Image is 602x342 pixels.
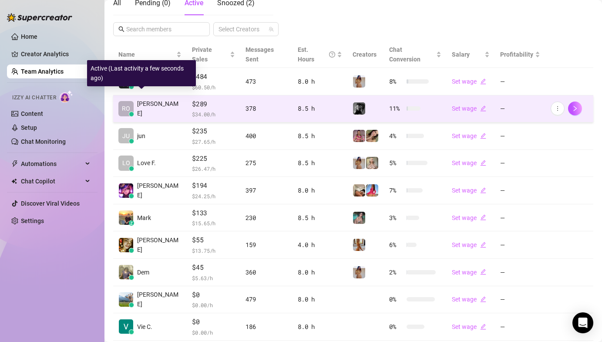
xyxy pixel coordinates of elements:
a: Set wageedit [452,296,486,303]
span: Mark [137,213,151,223]
img: Billie [119,183,133,198]
div: 400 [246,131,287,141]
div: 275 [246,158,287,168]
img: Tabby (VIP) [353,130,365,142]
div: 473 [246,77,287,86]
span: edit [480,324,486,330]
div: 8.0 h [298,295,342,304]
a: Settings [21,217,44,224]
span: jun [137,131,145,141]
div: 8.5 h [298,158,342,168]
span: 0 % [389,322,403,332]
span: 11 % [389,104,403,113]
span: Automations [21,157,83,171]
a: Set wageedit [452,241,486,248]
td: — [495,313,545,341]
span: $235 [192,126,235,136]
div: 186 [246,322,287,332]
td: — [495,68,545,95]
span: [PERSON_NAME] [137,181,182,200]
div: Open Intercom Messenger [572,312,593,333]
span: $0 [192,317,235,327]
td: — [495,231,545,259]
a: Setup [21,124,37,131]
span: $ 0.00 /h [192,301,235,309]
span: $ 24.25 /h [192,192,235,200]
th: Name [113,41,187,68]
img: Ellie (VIP) [366,157,378,169]
span: $484 [192,71,235,82]
img: Georgia (VIP) [353,75,365,88]
span: 8 % [389,77,403,86]
img: Kennedy (VIP) [353,102,365,115]
a: Set wageedit [452,214,486,221]
span: Vie C. [137,322,152,332]
span: Love F. [137,158,156,168]
input: Search members [126,24,198,34]
a: Set wageedit [452,132,486,139]
a: Set wageedit [452,105,486,112]
img: deia jane boise… [119,238,133,252]
th: Creators [347,41,384,68]
a: Discover Viral Videos [21,200,80,207]
div: Active (Last activity a few seconds ago) [87,60,196,86]
img: MJaee (VIP) [353,212,365,224]
div: 378 [246,104,287,113]
td: — [495,150,545,177]
span: question-circle [329,45,335,64]
td: — [495,95,545,123]
span: right [572,105,578,112]
div: 8.5 h [298,131,342,141]
img: Chat Copilot [11,178,17,184]
span: 2 % [389,268,403,277]
a: Creator Analytics [21,47,91,61]
td: — [495,204,545,232]
span: $ 60.50 /h [192,83,235,91]
a: Content [21,110,43,117]
span: edit [480,214,486,220]
img: Georgia (VIP) [353,157,365,169]
span: $133 [192,208,235,218]
span: JU [122,131,130,141]
div: 397 [246,186,287,195]
div: 8.0 h [298,268,342,277]
span: [PERSON_NAME] [137,99,182,118]
span: $ 26.47 /h [192,164,235,173]
span: Izzy AI Chatter [12,94,56,102]
div: 479 [246,295,287,304]
a: Home [21,33,37,40]
span: thunderbolt [11,160,18,167]
div: 8.0 h [298,186,342,195]
span: edit [480,242,486,248]
div: z [129,220,134,226]
span: more [555,105,561,112]
span: Chat Conversion [389,46,420,63]
span: 0 % [389,295,403,304]
div: 8.5 h [298,104,342,113]
div: 159 [246,240,287,250]
span: edit [480,78,486,85]
span: $194 [192,180,235,191]
span: $0 [192,290,235,300]
img: Vie Castillo [119,319,133,334]
img: Mark [119,210,133,225]
span: edit [480,133,486,139]
div: 360 [246,268,287,277]
span: edit [480,160,486,166]
td: — [495,259,545,286]
a: Set wageedit [452,269,486,276]
span: edit [480,296,486,302]
img: Chloe (VIP) [353,184,365,196]
span: $ 15.65 /h [192,219,235,227]
div: 8.0 h [298,77,342,86]
span: 6 % [389,240,403,250]
img: logo-BBDzfeDw.svg [7,13,72,22]
div: Est. Hours [298,45,335,64]
span: $225 [192,153,235,164]
span: search [118,26,124,32]
a: Set wageedit [452,187,486,194]
span: $ 27.65 /h [192,137,235,146]
span: Salary [452,51,470,58]
span: [PERSON_NAME] [137,235,182,254]
img: Maddie (VIP) [366,184,378,196]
